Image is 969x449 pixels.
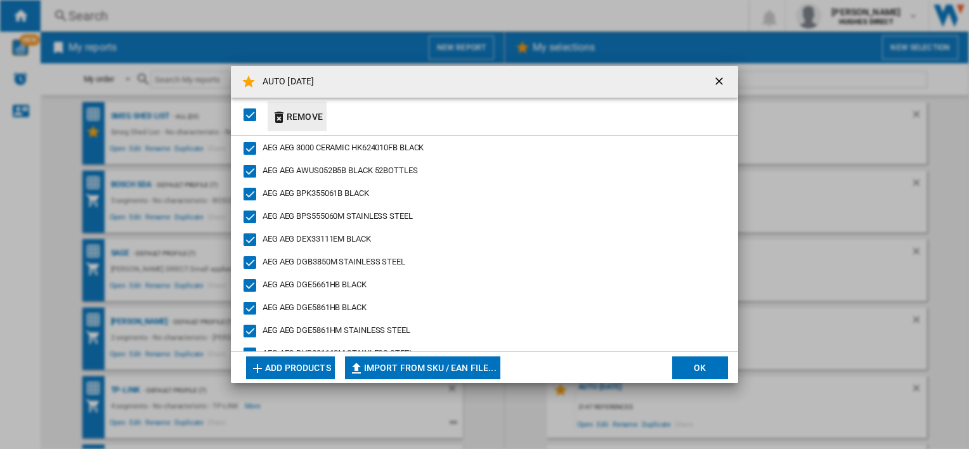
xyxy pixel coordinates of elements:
md-checkbox: AEG DEX33111EM BLACK [244,233,715,246]
span: AEG AEG DGE5861HB BLACK [263,303,367,312]
span: AEG AEG DEX33111EM BLACK [263,234,371,244]
md-checkbox: AEG 3000 CERAMIC HK624010FB BLACK [244,142,715,155]
button: getI18NText('BUTTONS.CLOSE_DIALOG') [708,69,733,94]
span: AEG AEG DUB331110M STAINLESS STEEL [263,348,413,358]
button: Remove [268,101,327,131]
span: AEG AEG AWUS052B5B BLACK 52BOTTLES [263,166,418,175]
md-checkbox: AEG DGB3850M STAINLESS STEEL [244,256,715,269]
md-checkbox: AEG BPS555060M STAINLESS STEEL [244,211,715,223]
span: AEG AEG BPS555060M STAINLESS STEEL [263,211,413,221]
button: Import from SKU / EAN file... [345,356,500,379]
h4: AUTO [DATE] [256,75,314,88]
md-checkbox: AEG DGE5861HM STAINLESS STEEL [244,325,715,337]
md-checkbox: AEG DGE5861HB BLACK [244,302,715,315]
ng-md-icon: getI18NText('BUTTONS.CLOSE_DIALOG') [713,75,728,90]
button: Add products [246,356,335,379]
span: AEG AEG 3000 CERAMIC HK624010FB BLACK [263,143,424,152]
md-checkbox: AEG DUB331110M STAINLESS STEEL [244,348,715,360]
md-checkbox: SELECTIONS.EDITION_POPUP.SELECT_DESELECT [244,104,263,125]
span: AEG AEG BPK355061B BLACK [263,188,369,198]
span: AEG AEG DGB3850M STAINLESS STEEL [263,257,405,266]
span: AEG AEG DGE5661HB BLACK [263,280,367,289]
md-checkbox: AEG BPK355061B BLACK [244,188,715,200]
md-checkbox: AEG DGE5661HB BLACK [244,279,715,292]
span: AEG AEG DGE5861HM STAINLESS STEEL [263,325,410,335]
button: OK [672,356,728,379]
md-checkbox: AEG AWUS052B5B BLACK 52BOTTLES [244,165,715,178]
